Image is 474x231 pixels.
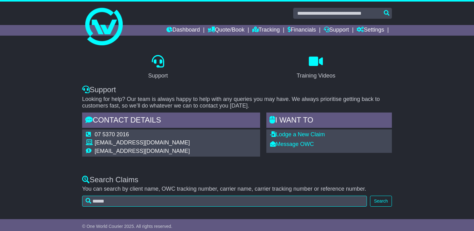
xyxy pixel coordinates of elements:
[293,53,339,82] a: Training Videos
[252,25,280,36] a: Tracking
[82,186,392,193] p: You can search by client name, OWC tracking number, carrier name, carrier tracking number or refe...
[144,53,172,82] a: Support
[324,25,349,36] a: Support
[297,72,335,80] div: Training Videos
[288,25,316,36] a: Financials
[82,224,172,229] span: © One World Courier 2025. All rights reserved.
[208,25,244,36] a: Quote/Book
[166,25,200,36] a: Dashboard
[95,139,190,148] td: [EMAIL_ADDRESS][DOMAIN_NAME]
[82,96,392,109] p: Looking for help? Our team is always happy to help with any queries you may have. We always prior...
[266,113,392,129] div: I WANT to
[95,131,190,140] td: 07 5370 2016
[148,72,168,80] div: Support
[82,113,260,129] div: Contact Details
[82,85,392,94] div: Support
[270,131,325,138] a: Lodge a New Claim
[370,196,392,207] button: Search
[82,175,392,184] div: Search Claims
[95,148,190,155] td: [EMAIL_ADDRESS][DOMAIN_NAME]
[270,141,314,147] a: Message OWC
[357,25,384,36] a: Settings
